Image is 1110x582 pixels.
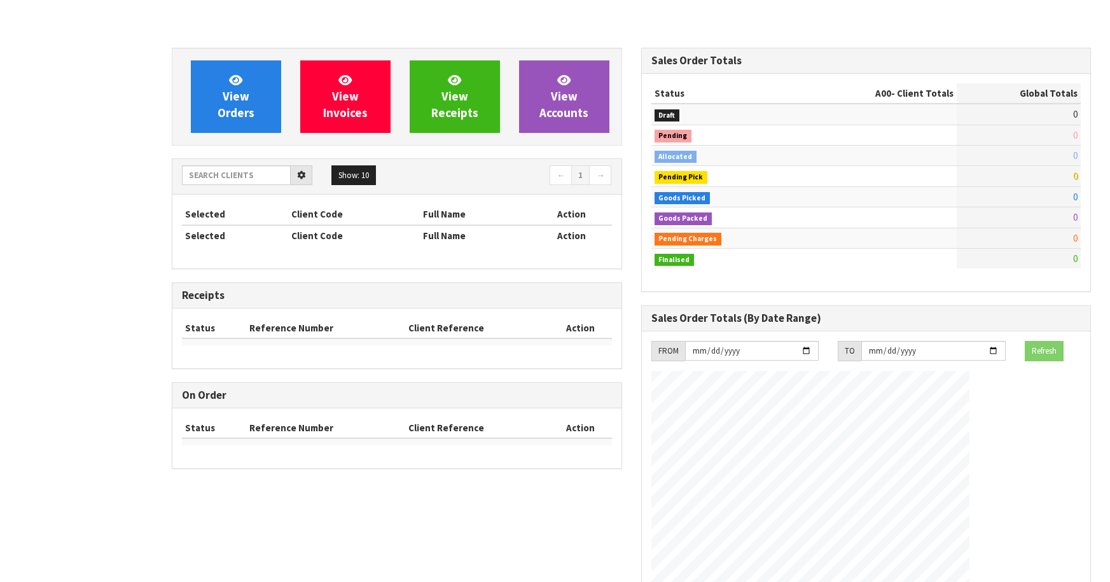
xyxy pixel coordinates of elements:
div: TO [838,341,861,361]
th: Selected [182,225,288,246]
h3: Sales Order Totals (By Date Range) [651,312,1081,324]
span: 0 [1073,149,1078,162]
input: Search clients [182,165,291,185]
a: ViewReceipts [410,60,500,133]
th: Status [182,318,246,338]
span: Pending Pick [655,171,708,184]
h3: Receipts [182,289,612,301]
th: Client Reference [405,418,550,438]
th: Action [550,418,611,438]
span: Goods Packed [655,212,712,225]
a: ViewOrders [191,60,281,133]
th: Reference Number [246,318,405,338]
span: 0 [1073,253,1078,265]
th: Action [532,225,612,246]
h3: Sales Order Totals [651,55,1081,67]
nav: Page navigation [406,165,612,188]
span: Draft [655,109,680,122]
th: Status [651,83,793,104]
span: Allocated [655,151,697,163]
th: - Client Totals [793,83,957,104]
a: ← [550,165,572,186]
th: Selected [182,204,288,225]
th: Full Name [420,225,532,246]
th: Status [182,418,246,438]
span: View Accounts [539,73,588,120]
th: Client Reference [405,318,550,338]
span: 0 [1073,129,1078,141]
a: 1 [571,165,590,186]
span: 0 [1073,211,1078,223]
th: Full Name [420,204,532,225]
th: Global Totals [957,83,1081,104]
a: ViewInvoices [300,60,391,133]
button: Refresh [1025,341,1064,361]
span: 0 [1073,232,1078,244]
th: Reference Number [246,418,405,438]
span: View Orders [218,73,254,120]
span: 0 [1073,170,1078,182]
span: View Invoices [323,73,368,120]
th: Client Code [288,204,420,225]
button: Show: 10 [331,165,376,186]
h3: On Order [182,389,612,401]
span: A00 [875,87,891,99]
span: 0 [1073,108,1078,120]
span: Pending [655,130,692,142]
span: View Receipts [431,73,478,120]
span: Finalised [655,254,695,267]
th: Action [532,204,612,225]
a: → [589,165,611,186]
a: ViewAccounts [519,60,609,133]
span: 0 [1073,191,1078,203]
th: Client Code [288,225,420,246]
div: FROM [651,341,685,361]
span: Pending Charges [655,233,722,246]
th: Action [550,318,611,338]
span: Goods Picked [655,192,711,205]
